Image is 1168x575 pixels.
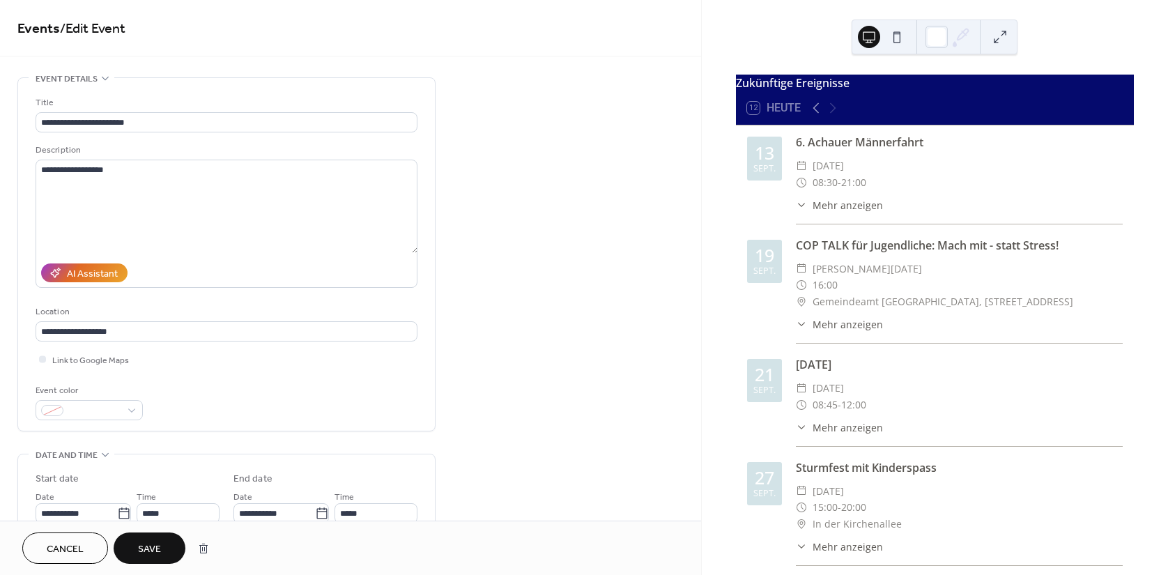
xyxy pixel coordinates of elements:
div: End date [233,472,272,486]
span: [DATE] [813,158,844,174]
div: 13 [755,144,774,162]
div: 19 [755,247,774,264]
div: ​ [796,380,807,397]
div: ​ [796,158,807,174]
span: Date [233,490,252,505]
button: ​Mehr anzeigen [796,317,883,332]
div: ​ [796,261,807,277]
span: Time [137,490,156,505]
span: Time [335,490,354,505]
div: Sept. [753,267,776,276]
div: ​ [796,483,807,500]
span: 08:30 [813,174,838,191]
span: Mehr anzeigen [813,317,883,332]
span: - [838,174,841,191]
div: ​ [796,293,807,310]
span: Gemeindeamt [GEOGRAPHIC_DATA], [STREET_ADDRESS] [813,293,1073,310]
span: 16:00 [813,277,838,293]
span: [DATE] [813,380,844,397]
button: ​Mehr anzeigen [796,539,883,554]
div: Sept. [753,386,776,395]
span: Mehr anzeigen [813,420,883,435]
span: Date and time [36,448,98,463]
div: 27 [755,469,774,486]
span: Cancel [47,542,84,557]
div: AI Assistant [67,267,118,282]
span: 20:00 [841,499,866,516]
span: [DATE] [813,483,844,500]
div: Description [36,143,415,158]
div: ​ [796,420,807,435]
span: 21:00 [841,174,866,191]
button: AI Assistant [41,263,128,282]
div: Location [36,305,415,319]
div: ​ [796,397,807,413]
div: Zukünftige Ereignisse [736,75,1134,91]
button: Save [114,532,185,564]
span: Mehr anzeigen [813,198,883,213]
div: Start date [36,472,79,486]
div: Sept. [753,489,776,498]
div: ​ [796,174,807,191]
div: Title [36,95,415,110]
div: ​ [796,539,807,554]
span: 15:00 [813,499,838,516]
span: Link to Google Maps [52,353,129,368]
span: - [838,499,841,516]
div: [DATE] [796,356,1123,373]
span: / Edit Event [60,15,125,43]
span: Date [36,490,54,505]
div: ​ [796,516,807,532]
div: ​ [796,277,807,293]
div: Event color [36,383,140,398]
button: ​Mehr anzeigen [796,198,883,213]
span: Save [138,542,161,557]
button: Cancel [22,532,108,564]
div: ​ [796,499,807,516]
span: 12:00 [841,397,866,413]
span: - [838,397,841,413]
span: In der Kirchenallee [813,516,902,532]
div: COP TALK für Jugendliche: Mach mit - statt Stress! [796,237,1123,254]
div: Sept. [753,164,776,174]
a: Events [17,15,60,43]
span: Mehr anzeigen [813,539,883,554]
button: ​Mehr anzeigen [796,420,883,435]
span: 08:45 [813,397,838,413]
div: Sturmfest mit Kinderspass [796,459,1123,476]
div: 21 [755,366,774,383]
div: ​ [796,198,807,213]
div: ​ [796,317,807,332]
span: [PERSON_NAME][DATE] [813,261,922,277]
div: 6. Achauer Männerfahrt [796,134,1123,151]
span: Event details [36,72,98,86]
